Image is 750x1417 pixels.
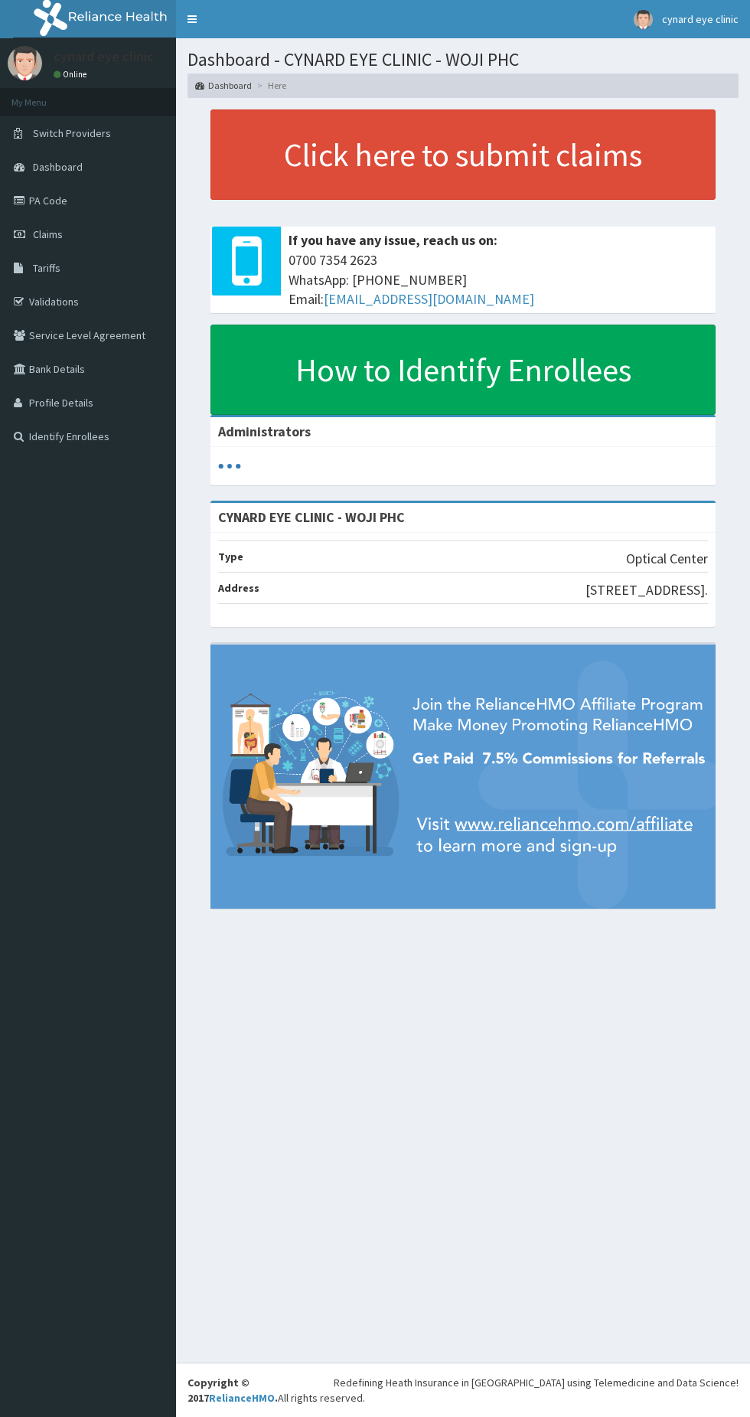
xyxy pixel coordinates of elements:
[218,508,405,526] strong: CYNARD EYE CLINIC - WOJI PHC
[176,1363,750,1417] footer: All rights reserved.
[626,549,708,569] p: Optical Center
[253,79,286,92] li: Here
[8,46,42,80] img: User Image
[54,69,90,80] a: Online
[218,455,241,478] svg: audio-loading
[634,10,653,29] img: User Image
[585,580,708,600] p: [STREET_ADDRESS].
[218,423,311,440] b: Administrators
[662,12,739,26] span: cynard eye clinic
[210,325,716,415] a: How to Identify Enrollees
[33,227,63,241] span: Claims
[218,581,259,595] b: Address
[33,261,60,275] span: Tariffs
[210,109,716,200] a: Click here to submit claims
[209,1391,275,1405] a: RelianceHMO
[324,290,534,308] a: [EMAIL_ADDRESS][DOMAIN_NAME]
[289,250,708,309] span: 0700 7354 2623 WhatsApp: [PHONE_NUMBER] Email:
[195,79,252,92] a: Dashboard
[289,231,497,249] b: If you have any issue, reach us on:
[187,50,739,70] h1: Dashboard - CYNARD EYE CLINIC - WOJI PHC
[187,1376,278,1405] strong: Copyright © 2017 .
[218,550,243,563] b: Type
[33,160,83,174] span: Dashboard
[33,126,111,140] span: Switch Providers
[334,1375,739,1390] div: Redefining Heath Insurance in [GEOGRAPHIC_DATA] using Telemedicine and Data Science!
[210,645,716,909] img: provider-team-banner.png
[54,50,154,64] p: cynard eye clinic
